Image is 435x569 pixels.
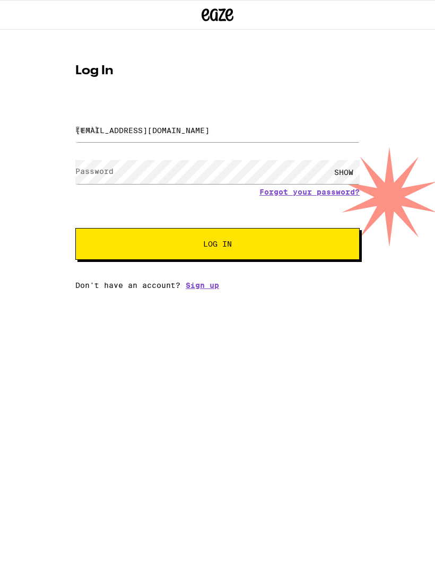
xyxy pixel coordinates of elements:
[75,228,360,260] button: Log In
[203,240,232,248] span: Log In
[75,281,360,290] div: Don't have an account?
[75,118,360,142] input: Email
[186,281,219,290] a: Sign up
[328,160,360,184] div: SHOW
[6,7,76,16] span: Hi. Need any help?
[75,65,360,77] h1: Log In
[75,167,114,176] label: Password
[259,188,360,196] a: Forgot your password?
[75,125,99,134] label: Email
